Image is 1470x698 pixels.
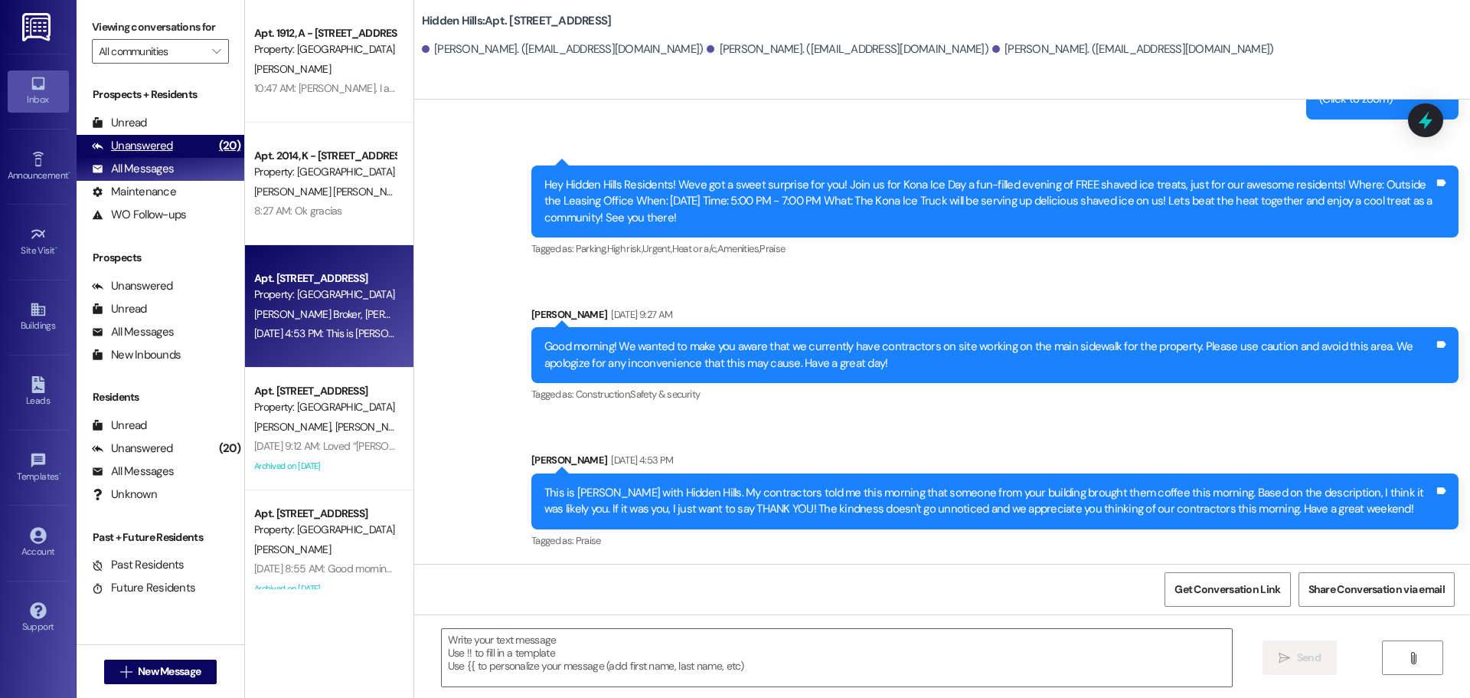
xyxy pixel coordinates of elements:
div: [PERSON_NAME] [531,452,1459,474]
div: New Inbounds [92,347,181,363]
div: [DATE] 9:12 AM: Loved “[PERSON_NAME] ([GEOGRAPHIC_DATA]): Yes, that will work out fine! We'll see... [254,439,786,453]
span: • [59,469,61,480]
div: Tagged as: [531,529,1459,552]
span: Parking , [576,242,607,255]
div: Prospects + Residents [77,87,244,103]
div: Prospects [77,250,244,266]
div: Tagged as: [531,383,1459,405]
label: Viewing conversations for [92,15,229,39]
a: Leads [8,372,69,413]
div: [DATE] 4:53 PM [607,452,673,468]
a: Support [8,598,69,639]
div: Unread [92,301,147,317]
div: Apt. 2014, K - [STREET_ADDRESS] [254,148,396,164]
span: Urgent , [642,242,671,255]
div: [PERSON_NAME] [531,306,1459,328]
div: (20) [215,134,244,158]
div: Property: [GEOGRAPHIC_DATA] [254,164,396,180]
div: Unanswered [92,441,173,457]
b: Hidden Hills: Apt. [STREET_ADDRESS] [422,13,612,29]
div: Apt. [STREET_ADDRESS] [254,383,396,399]
div: Unanswered [92,278,173,294]
span: Safety & security [630,388,700,401]
span: Construction , [576,388,631,401]
i:  [1407,652,1419,664]
img: ResiDesk Logo [22,13,54,41]
div: [PERSON_NAME]. ([EMAIL_ADDRESS][DOMAIN_NAME]) [422,41,704,57]
span: [PERSON_NAME] [PERSON_NAME] [254,185,410,198]
div: All Messages [92,464,174,480]
div: Past + Future Residents [77,529,244,546]
div: Past Residents [92,557,185,573]
span: Send [1297,650,1321,666]
span: High risk , [607,242,643,255]
div: (20) [215,437,244,460]
div: Archived on [DATE] [253,457,397,476]
div: Apt. [STREET_ADDRESS] [254,270,396,287]
div: This is [PERSON_NAME] with Hidden Hills. My contractors told me this morning that someone from yo... [544,485,1434,518]
button: Share Conversation via email [1298,572,1455,607]
div: Tagged as: [531,238,1459,260]
div: Archived on [DATE] [253,579,397,598]
div: Maintenance [92,184,176,200]
span: Praise [759,242,785,255]
div: Unread [92,418,147,434]
div: Unread [92,115,147,131]
div: WO Follow-ups [92,207,186,223]
a: Inbox [8,70,69,112]
span: [PERSON_NAME] Broker [254,307,365,321]
div: Hey Hidden Hills Residents! Weve got a sweet surprise for you! Join us for Kona Ice Day a fun-fil... [544,177,1434,226]
span: • [55,243,57,254]
a: Site Visit • [8,221,69,263]
div: Apt. 1912, A - [STREET_ADDRESS] [254,25,396,41]
span: Get Conversation Link [1174,582,1280,598]
div: All Messages [92,161,174,177]
span: [PERSON_NAME] [335,420,411,434]
span: New Message [138,664,201,680]
div: [PERSON_NAME]. ([EMAIL_ADDRESS][DOMAIN_NAME]) [992,41,1274,57]
div: Property: [GEOGRAPHIC_DATA] [254,287,396,303]
div: Future Residents [92,580,195,596]
button: Send [1263,641,1337,675]
div: Property: [GEOGRAPHIC_DATA] [254,522,396,538]
div: [DATE] 9:27 AM [607,306,672,323]
i:  [1279,652,1290,664]
span: Praise [576,534,601,547]
div: Property: [GEOGRAPHIC_DATA] [254,399,396,415]
div: Unanswered [92,138,173,154]
div: Property: [GEOGRAPHIC_DATA] [254,41,396,57]
span: Amenities , [717,242,760,255]
span: [PERSON_NAME] [254,420,335,434]
a: Templates • [8,447,69,489]
button: New Message [104,660,217,684]
a: Buildings [8,297,69,338]
div: Apt. [STREET_ADDRESS] [254,506,396,522]
div: Unknown [92,487,157,503]
div: All Messages [92,324,174,340]
a: Account [8,523,69,564]
div: Residents [77,389,244,405]
i:  [120,666,132,678]
div: Good morning! We wanted to make you aware that we currently have contractors on site working on t... [544,339,1434,372]
i:  [212,45,220,57]
span: • [68,168,70,179]
input: All communities [99,39,204,64]
div: 8:27 AM: Ok gracias [254,204,342,218]
span: [PERSON_NAME] [254,542,331,556]
span: Share Conversation via email [1308,582,1445,598]
span: [PERSON_NAME] [365,307,446,321]
span: Heat or a/c , [672,242,717,255]
button: Get Conversation Link [1165,572,1290,607]
span: [PERSON_NAME] [254,62,331,76]
div: (Click to zoom) [1319,91,1434,107]
div: [PERSON_NAME]. ([EMAIL_ADDRESS][DOMAIN_NAME]) [707,41,988,57]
